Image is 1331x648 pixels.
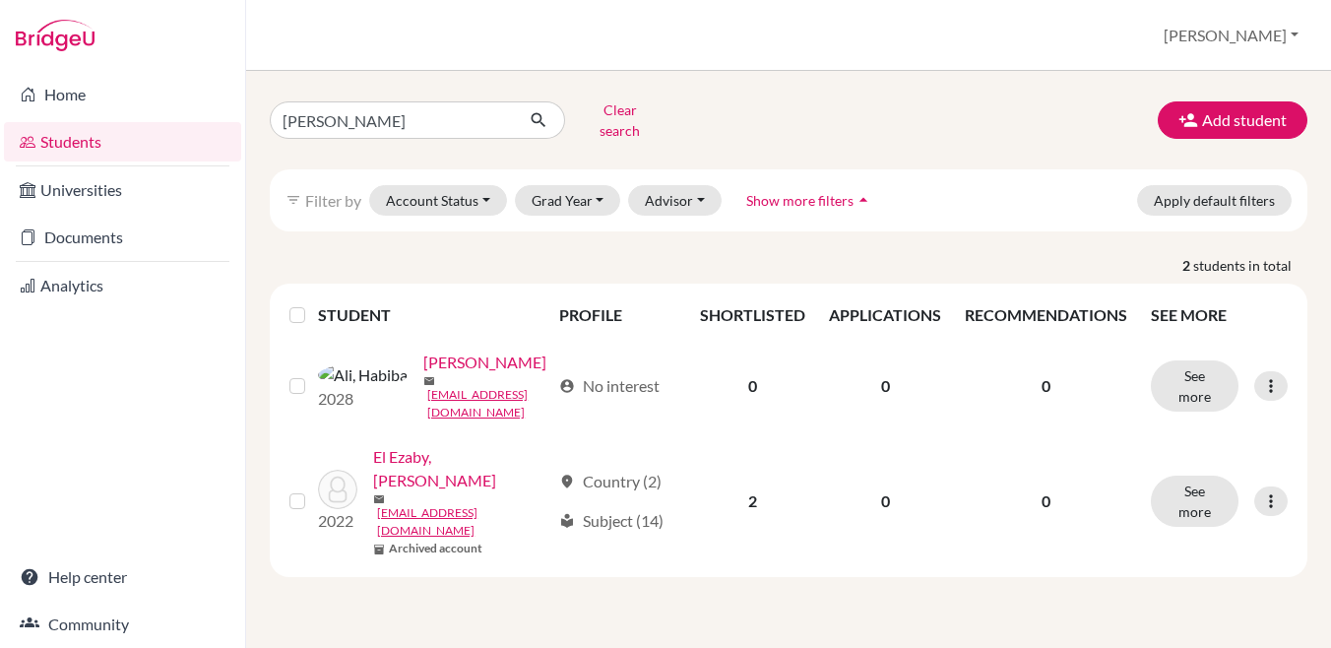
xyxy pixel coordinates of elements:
th: SHORTLISTED [688,292,817,339]
img: El Ezaby, Habiba [318,470,357,509]
th: STUDENT [318,292,547,339]
a: [EMAIL_ADDRESS][DOMAIN_NAME] [377,504,550,540]
span: mail [423,375,435,387]
a: Home [4,75,241,114]
a: Students [4,122,241,162]
button: Grad Year [515,185,621,216]
button: [PERSON_NAME] [1155,17,1307,54]
b: Archived account [389,540,482,557]
span: Show more filters [746,192,854,209]
button: Advisor [628,185,722,216]
i: arrow_drop_up [854,190,873,210]
a: Help center [4,557,241,597]
button: Account Status [369,185,507,216]
a: Analytics [4,266,241,305]
p: 2022 [318,509,357,533]
a: Documents [4,218,241,257]
span: local_library [559,513,575,529]
span: mail [373,493,385,505]
span: account_circle [559,378,575,394]
td: 0 [688,339,817,433]
button: See more [1151,360,1238,412]
td: 0 [817,339,953,433]
span: Filter by [305,191,361,210]
span: location_on [559,474,575,489]
p: 2028 [318,387,408,411]
i: filter_list [285,192,301,208]
td: 2 [688,433,817,569]
th: SEE MORE [1139,292,1299,339]
a: [PERSON_NAME] [423,351,546,374]
p: 0 [965,374,1127,398]
a: El Ezaby, [PERSON_NAME] [373,445,550,492]
button: Apply default filters [1137,185,1292,216]
button: See more [1151,476,1238,527]
a: Universities [4,170,241,210]
th: APPLICATIONS [817,292,953,339]
div: Subject (14) [559,509,664,533]
span: inventory_2 [373,544,385,555]
button: Show more filtersarrow_drop_up [729,185,890,216]
td: 0 [817,433,953,569]
a: [EMAIL_ADDRESS][DOMAIN_NAME] [427,386,550,421]
input: Find student by name... [270,101,514,139]
div: Country (2) [559,470,662,493]
div: No interest [559,374,660,398]
th: PROFILE [547,292,688,339]
p: 0 [965,489,1127,513]
a: Community [4,605,241,644]
th: RECOMMENDATIONS [953,292,1139,339]
button: Clear search [565,95,674,146]
img: Ali, Habiba [318,363,408,387]
span: students in total [1193,255,1307,276]
button: Add student [1158,101,1307,139]
strong: 2 [1182,255,1193,276]
img: Bridge-U [16,20,95,51]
